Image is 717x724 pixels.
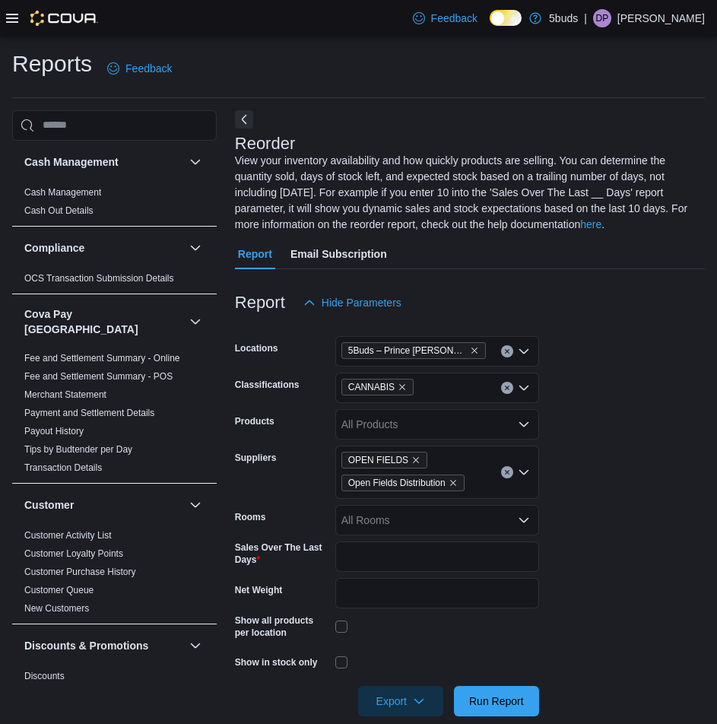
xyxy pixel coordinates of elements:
span: Fee and Settlement Summary - POS [24,370,173,383]
a: Transaction Details [24,462,102,473]
a: Cash Management [24,187,101,198]
button: Remove OPEN FIELDS from selection in this group [411,456,420,465]
span: Run Report [469,694,524,709]
label: Products [235,415,274,427]
span: OPEN FIELDS [341,452,427,468]
label: Show all products per location [235,614,329,639]
a: Customer Purchase History [24,567,136,577]
span: Open Fields Distribution [348,475,446,491]
span: Export [367,686,434,716]
button: Compliance [186,239,205,257]
button: Customer [186,496,205,514]
button: Compliance [24,240,183,256]
div: Customer [12,526,217,624]
span: Email Subscription [290,239,387,269]
a: Fee and Settlement Summary - POS [24,371,173,382]
span: 5Buds – Prince [PERSON_NAME] [348,343,467,358]
span: Customer Activity List [24,529,112,541]
span: Open Fields Distribution [341,475,465,491]
p: [PERSON_NAME] [617,9,705,27]
button: Remove Open Fields Distribution from selection in this group [449,478,458,487]
a: Payment and Settlement Details [24,408,154,418]
h3: Report [235,294,285,312]
a: Fee and Settlement Summary - Online [24,353,180,364]
div: Cash Management [12,183,217,226]
button: Clear input [501,345,513,357]
a: Cash Out Details [24,205,94,216]
span: OPEN FIELDS [348,452,408,468]
h3: Discounts & Promotions [24,638,148,653]
button: Clear input [501,382,513,394]
a: Customer Loyalty Points [24,548,123,559]
button: Remove CANNABIS from selection in this group [398,383,407,392]
label: Sales Over The Last Days [235,541,329,566]
span: Transaction Details [24,462,102,474]
input: Dark Mode [490,10,522,26]
a: Customer Queue [24,585,94,595]
a: Feedback [101,53,178,84]
div: Cova Pay [GEOGRAPHIC_DATA] [12,349,217,483]
button: Export [358,686,443,716]
span: Report [238,239,272,269]
a: Tips by Budtender per Day [24,444,132,455]
button: Hide Parameters [297,287,408,318]
div: View your inventory availability and how quickly products are selling. You can determine the quan... [235,153,697,233]
button: Cash Management [24,154,183,170]
label: Suppliers [235,452,277,464]
button: Clear input [501,466,513,478]
h3: Compliance [24,240,84,256]
span: Payment and Settlement Details [24,407,154,419]
span: Feedback [125,61,172,76]
span: 5Buds – Prince Albert [341,342,486,359]
span: Tips by Budtender per Day [24,443,132,456]
span: Cash Out Details [24,205,94,217]
p: | [584,9,587,27]
span: Discounts [24,670,65,682]
img: Cova [30,11,98,26]
h3: Cova Pay [GEOGRAPHIC_DATA] [24,306,183,337]
button: Customer [24,497,183,513]
button: Open list of options [518,345,530,357]
button: Open list of options [518,418,530,430]
span: CANNABIS [348,379,395,395]
a: New Customers [24,603,89,614]
div: Dustin Pilon [593,9,611,27]
span: Customer Queue [24,584,94,596]
span: CANNABIS [341,379,414,395]
span: Feedback [431,11,477,26]
button: Open list of options [518,466,530,478]
button: Next [235,110,253,129]
a: Discounts [24,671,65,681]
button: Remove 5Buds – Prince Albert from selection in this group [470,346,479,355]
h3: Cash Management [24,154,119,170]
a: OCS Transaction Submission Details [24,273,174,284]
span: Fee and Settlement Summary - Online [24,352,180,364]
button: Run Report [454,686,539,716]
span: Cash Management [24,186,101,198]
a: Merchant Statement [24,389,106,400]
h1: Reports [12,49,92,79]
span: Hide Parameters [322,295,401,310]
span: Payout History [24,425,84,437]
span: Merchant Statement [24,389,106,401]
span: OCS Transaction Submission Details [24,272,174,284]
a: Payout History [24,426,84,437]
a: Customer Activity List [24,530,112,541]
span: New Customers [24,602,89,614]
h3: Reorder [235,135,295,153]
label: Classifications [235,379,300,391]
button: Discounts & Promotions [186,637,205,655]
span: Customer Purchase History [24,566,136,578]
button: Discounts & Promotions [24,638,183,653]
button: Cova Pay [GEOGRAPHIC_DATA] [186,313,205,331]
button: Cash Management [186,153,205,171]
h3: Customer [24,497,74,513]
span: Customer Loyalty Points [24,548,123,560]
label: Net Weight [235,584,282,596]
button: Open list of options [518,382,530,394]
p: 5buds [549,9,578,27]
a: here [580,218,601,230]
label: Rooms [235,511,266,523]
span: DP [596,9,609,27]
div: Compliance [12,269,217,294]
